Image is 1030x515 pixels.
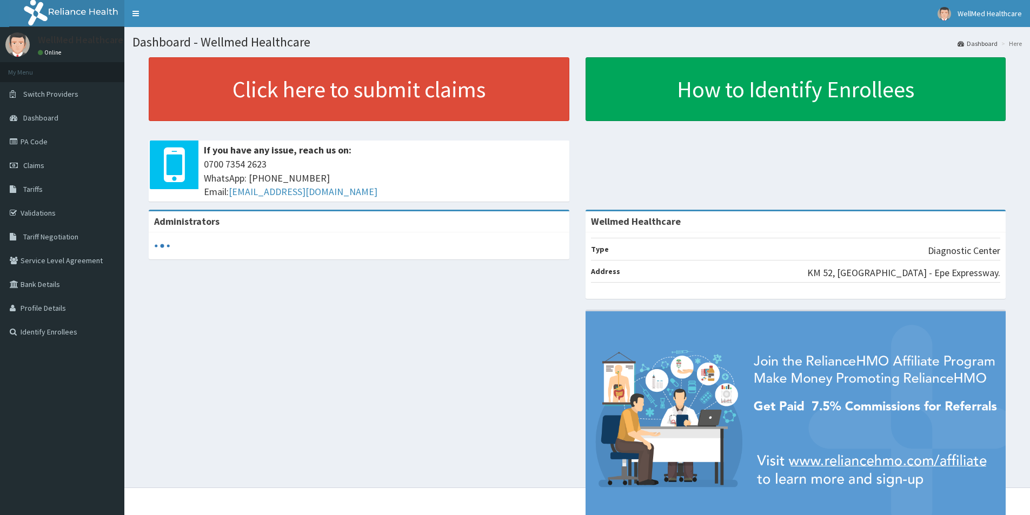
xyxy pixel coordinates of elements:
a: [EMAIL_ADDRESS][DOMAIN_NAME] [229,185,377,198]
span: Dashboard [23,113,58,123]
img: User Image [938,7,951,21]
b: If you have any issue, reach us on: [204,144,351,156]
span: Claims [23,160,44,170]
img: User Image [5,32,30,57]
span: WellMed Healthcare [958,9,1022,18]
span: 0700 7354 2623 WhatsApp: [PHONE_NUMBER] Email: [204,157,564,199]
p: KM 52, [GEOGRAPHIC_DATA] - Epe Expressway. [807,266,1000,280]
b: Type [591,244,609,254]
a: Click here to submit claims [149,57,569,121]
p: Diagnostic Center [928,244,1000,258]
a: Dashboard [958,39,998,48]
li: Here [999,39,1022,48]
strong: Wellmed Healthcare [591,215,681,228]
span: Tariffs [23,184,43,194]
b: Administrators [154,215,220,228]
span: Switch Providers [23,89,78,99]
a: Online [38,49,64,56]
svg: audio-loading [154,238,170,254]
span: Tariff Negotiation [23,232,78,242]
p: WellMed Healthcare [38,35,123,45]
b: Address [591,266,620,276]
a: How to Identify Enrollees [586,57,1006,121]
h1: Dashboard - Wellmed Healthcare [132,35,1022,49]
